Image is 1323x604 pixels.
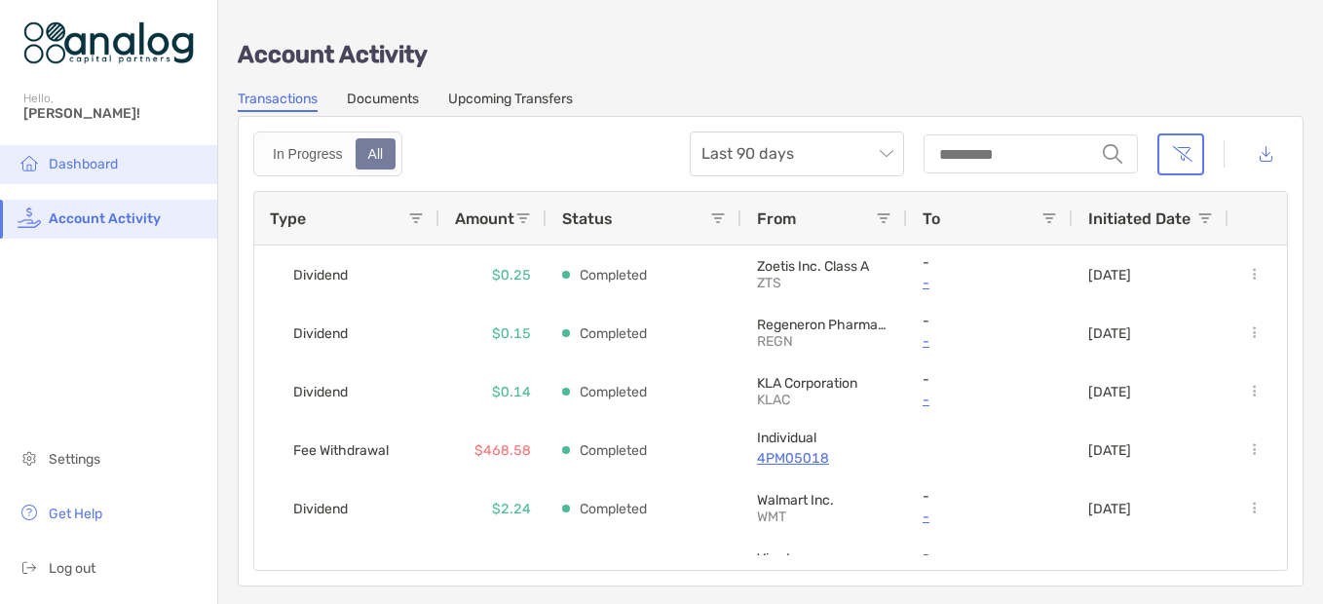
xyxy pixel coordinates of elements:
a: Upcoming Transfers [448,91,573,112]
img: input icon [1103,144,1122,164]
img: get-help icon [18,501,41,524]
a: - [923,329,1057,354]
span: From [757,209,796,228]
p: Completed [580,438,647,463]
p: [DATE] [1088,501,1131,517]
p: Completed [580,321,647,346]
p: Completed [580,497,647,521]
p: KLA Corporation [757,375,891,392]
p: WMT [757,509,891,525]
p: $0.25 [492,263,531,287]
div: All [358,140,395,168]
p: Completed [580,380,647,404]
img: Zoe Logo [23,8,194,78]
div: In Progress [262,140,354,168]
div: segmented control [253,132,402,176]
img: activity icon [18,206,41,229]
span: Dashboard [49,156,118,172]
p: Individual [757,430,891,446]
p: - [923,547,1057,563]
span: Dividend [293,318,348,350]
span: Settings [49,451,100,468]
span: Dividend [293,259,348,291]
a: - [923,505,1057,529]
img: logout icon [18,555,41,579]
p: Zoetis Inc. Class A [757,258,891,275]
p: REGN [757,333,891,350]
p: Visa Inc. [757,550,891,567]
p: - [923,371,1057,388]
span: [PERSON_NAME]! [23,105,206,122]
img: household icon [18,151,41,174]
span: Initiated Date [1088,209,1191,228]
a: - [923,388,1057,412]
span: To [923,209,940,228]
p: [DATE] [1088,384,1131,400]
span: Log out [49,560,95,577]
span: Account Activity [49,210,161,227]
a: 4PM05018 [757,446,891,471]
p: - [923,488,1057,505]
p: [DATE] [1088,325,1131,342]
p: Account Activity [238,43,1304,67]
span: Amount [455,209,514,228]
p: [DATE] [1088,442,1131,459]
a: Documents [347,91,419,112]
p: - [923,254,1057,271]
p: Walmart Inc. [757,492,891,509]
p: Completed [580,263,647,287]
p: $468.58 [474,438,531,463]
span: Dividend [293,376,348,408]
span: Last 90 days [701,132,892,175]
span: Type [270,209,306,228]
p: $0.15 [492,321,531,346]
a: - [923,271,1057,295]
p: Regeneron Pharmaceuticals Inc. [757,317,891,333]
span: Get Help [49,506,102,522]
p: - [923,313,1057,329]
p: [DATE] [1088,267,1131,283]
span: Dividend [293,551,348,584]
p: KLAC [757,392,891,408]
p: ZTS [757,275,891,291]
button: Clear filters [1157,133,1204,175]
a: Transactions [238,91,318,112]
span: Status [562,209,613,228]
span: Fee Withdrawal [293,434,389,467]
span: Dividend [293,493,348,525]
p: $2.24 [492,497,531,521]
p: $0.14 [492,380,531,404]
img: settings icon [18,446,41,470]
